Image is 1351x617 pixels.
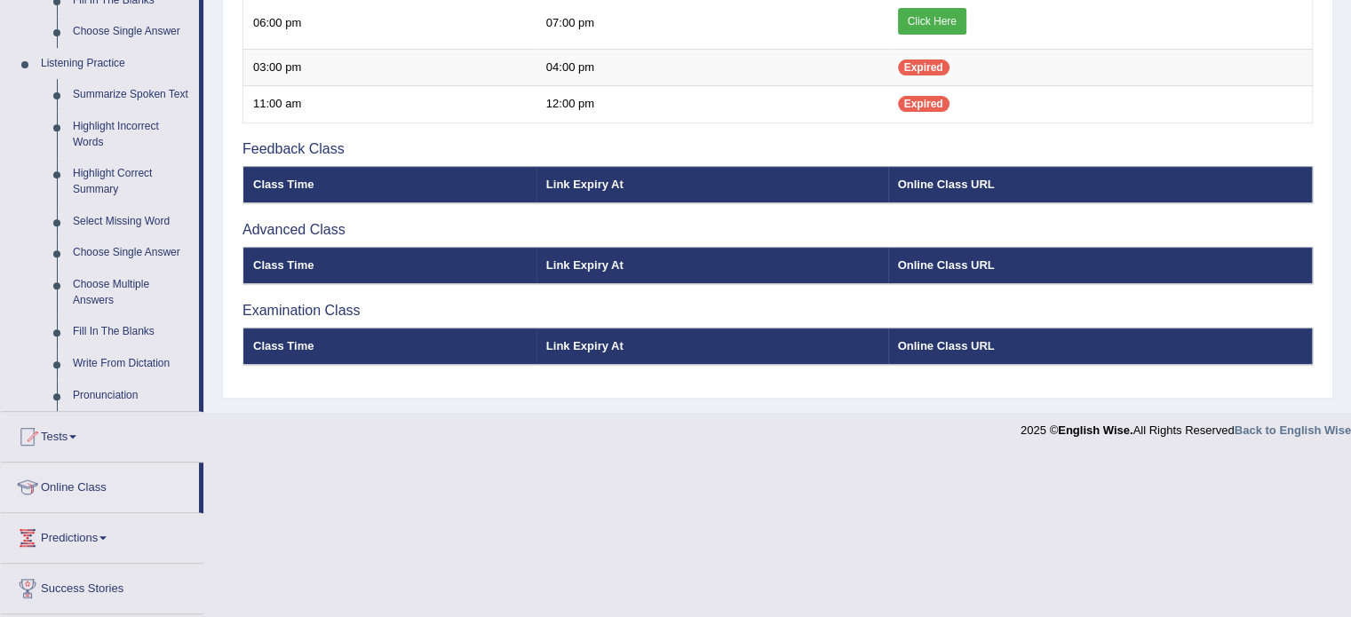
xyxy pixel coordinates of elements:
[65,206,199,238] a: Select Missing Word
[65,269,199,316] a: Choose Multiple Answers
[65,380,199,412] a: Pronunciation
[888,166,1313,203] th: Online Class URL
[33,48,199,80] a: Listening Practice
[1021,413,1351,439] div: 2025 © All Rights Reserved
[536,247,888,284] th: Link Expiry At
[898,96,950,112] span: Expired
[65,16,199,48] a: Choose Single Answer
[242,303,1313,319] h3: Examination Class
[243,328,536,365] th: Class Time
[65,348,199,380] a: Write From Dictation
[1,412,203,456] a: Tests
[898,59,950,75] span: Expired
[65,158,199,205] a: Highlight Correct Summary
[888,247,1313,284] th: Online Class URL
[243,247,536,284] th: Class Time
[888,328,1313,365] th: Online Class URL
[536,49,888,86] td: 04:00 pm
[1058,423,1132,437] strong: English Wise.
[536,86,888,123] td: 12:00 pm
[898,8,966,35] a: Click Here
[243,86,536,123] td: 11:00 am
[243,49,536,86] td: 03:00 pm
[1,463,199,507] a: Online Class
[243,166,536,203] th: Class Time
[65,237,199,269] a: Choose Single Answer
[536,328,888,365] th: Link Expiry At
[242,222,1313,238] h3: Advanced Class
[1,564,203,608] a: Success Stories
[65,79,199,111] a: Summarize Spoken Text
[536,166,888,203] th: Link Expiry At
[1235,423,1351,437] a: Back to English Wise
[1,513,203,558] a: Predictions
[242,141,1313,157] h3: Feedback Class
[65,111,199,158] a: Highlight Incorrect Words
[65,316,199,348] a: Fill In The Blanks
